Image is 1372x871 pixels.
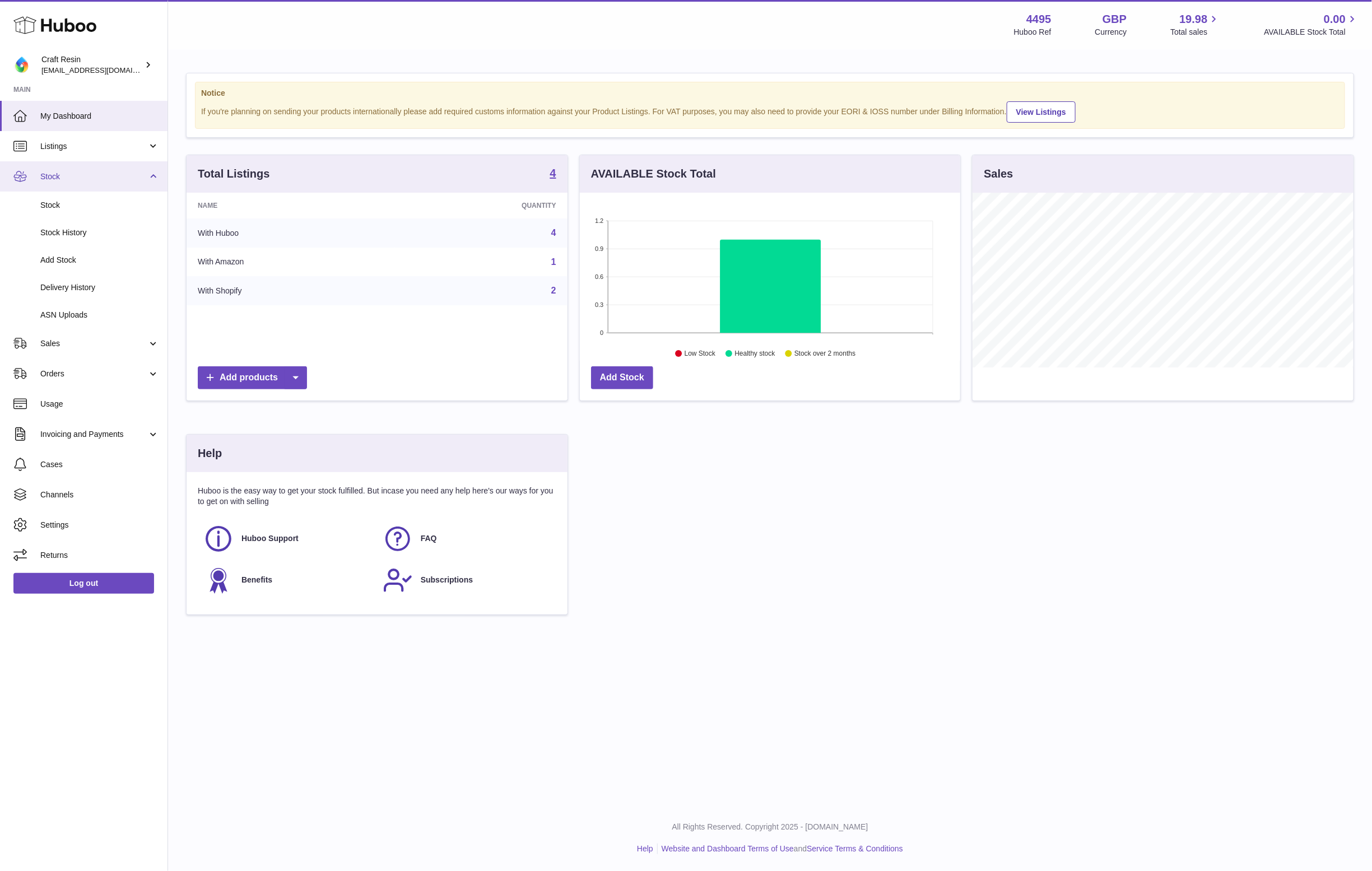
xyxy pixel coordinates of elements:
[13,57,30,73] img: craftresinuk@gmail.com
[40,490,159,500] span: Channels
[198,166,270,181] h3: Total Listings
[40,171,147,182] span: Stock
[187,218,395,248] td: With Huboo
[1103,12,1127,27] strong: GBP
[40,429,147,440] span: Invoicing and Payments
[1095,27,1127,38] div: Currency
[984,166,1013,181] h3: Sales
[807,844,903,853] a: Service Terms & Conditions
[550,167,556,179] strong: 4
[41,54,142,76] div: Craft Resin
[40,459,159,470] span: Cases
[13,573,154,593] a: Log out
[551,228,556,237] a: 4
[551,257,556,267] a: 1
[241,575,272,585] span: Benefits
[41,66,165,74] span: [EMAIL_ADDRESS][DOMAIN_NAME]
[40,310,159,320] span: ASN Uploads
[662,844,794,853] a: Website and Dashboard Terms of Use
[198,446,222,461] h3: Help
[595,301,603,308] text: 0.3
[40,227,159,238] span: Stock History
[600,329,603,336] text: 0
[595,273,603,280] text: 0.6
[40,200,159,211] span: Stock
[198,366,307,389] a: Add products
[637,844,653,853] a: Help
[40,338,147,349] span: Sales
[40,282,159,293] span: Delivery History
[1179,12,1207,27] span: 19.98
[1026,12,1052,27] strong: 4495
[1170,12,1220,38] a: 19.98 Total sales
[40,111,159,122] span: My Dashboard
[40,520,159,530] span: Settings
[187,248,395,277] td: With Amazon
[383,565,551,595] a: Subscriptions
[421,575,473,585] span: Subscriptions
[1014,27,1052,38] div: Huboo Ref
[591,366,653,389] a: Add Stock
[201,100,1339,123] div: If you're planning on sending your products internationally please add required customs informati...
[177,822,1363,832] p: All Rights Reserved. Copyright 2025 - [DOMAIN_NAME]
[794,350,855,358] text: Stock over 2 months
[591,166,716,181] h3: AVAILABLE Stock Total
[1324,12,1346,27] span: 0.00
[40,550,159,561] span: Returns
[734,350,775,358] text: Healthy stock
[203,524,371,554] a: Huboo Support
[658,844,903,854] li: and
[421,533,437,544] span: FAQ
[685,350,716,358] text: Low Stock
[395,193,568,218] th: Quantity
[595,217,603,224] text: 1.2
[40,399,159,409] span: Usage
[40,255,159,266] span: Add Stock
[551,286,556,295] a: 2
[40,141,147,152] span: Listings
[1264,27,1359,38] span: AVAILABLE Stock Total
[1170,27,1220,38] span: Total sales
[187,193,395,218] th: Name
[241,533,299,544] span: Huboo Support
[40,369,147,379] span: Orders
[198,486,556,507] p: Huboo is the easy way to get your stock fulfilled. But incase you need any help here's our ways f...
[203,565,371,595] a: Benefits
[595,245,603,252] text: 0.9
[201,88,1339,99] strong: Notice
[187,276,395,305] td: With Shopify
[550,167,556,181] a: 4
[383,524,551,554] a: FAQ
[1007,101,1076,123] a: View Listings
[1264,12,1359,38] a: 0.00 AVAILABLE Stock Total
